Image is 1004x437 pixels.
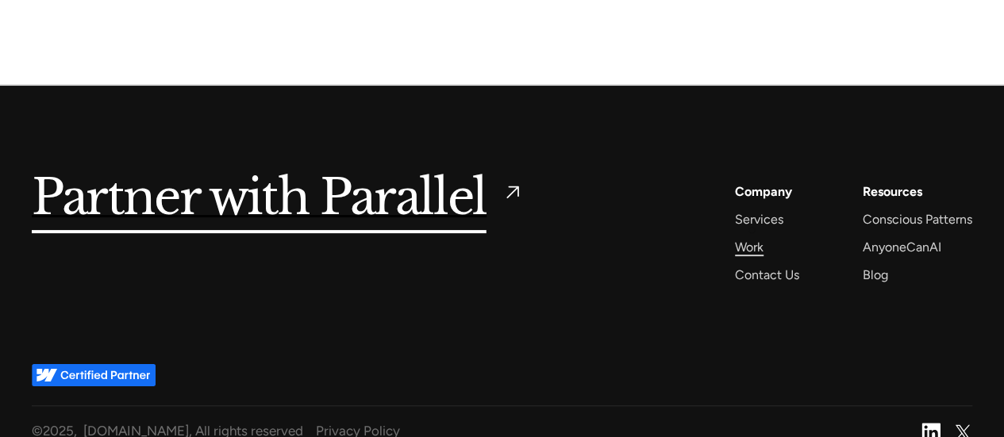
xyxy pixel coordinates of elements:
a: Partner with Parallel [32,181,524,217]
a: Work [735,236,764,258]
a: Blog [863,264,888,286]
h5: Partner with Parallel [32,181,487,217]
a: Company [735,181,792,202]
a: Contact Us [735,264,799,286]
a: Conscious Patterns [863,209,972,230]
a: AnyoneCanAI [863,236,941,258]
a: Services [735,209,783,230]
div: Resources [863,181,922,202]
